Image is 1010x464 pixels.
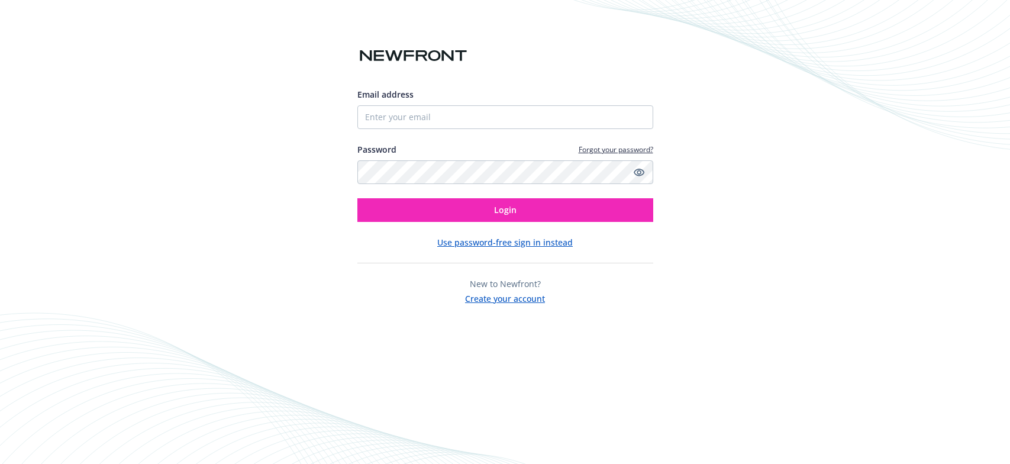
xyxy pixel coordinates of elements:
[357,143,396,156] label: Password
[357,105,653,129] input: Enter your email
[357,198,653,222] button: Login
[357,160,653,184] input: Enter your password
[632,165,646,179] a: Show password
[465,290,545,305] button: Create your account
[494,204,517,215] span: Login
[357,89,414,100] span: Email address
[470,278,541,289] span: New to Newfront?
[579,144,653,154] a: Forgot your password?
[437,236,573,249] button: Use password-free sign in instead
[357,46,469,66] img: Newfront logo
